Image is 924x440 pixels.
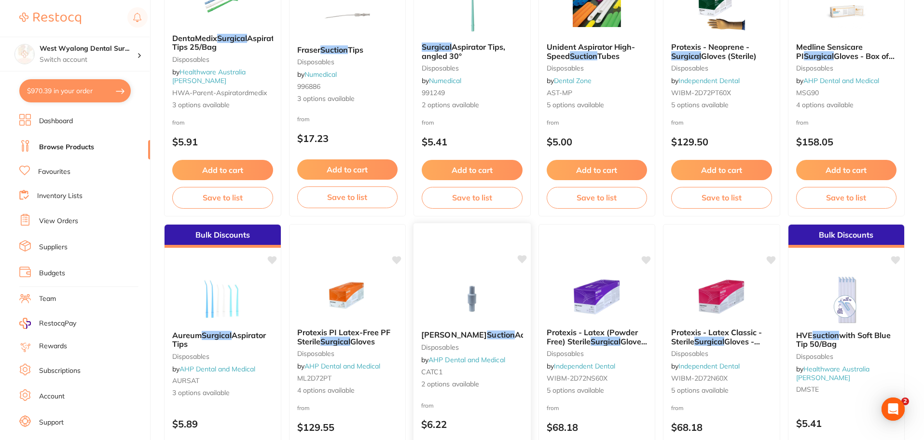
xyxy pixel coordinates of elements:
[701,51,757,61] span: Gloves (Sterile)
[796,64,897,72] small: disposables
[350,337,375,346] span: Gloves
[815,275,878,323] img: HVE suction with Soft Blue Tip 50/Bag
[796,88,819,97] span: MSG90
[671,64,772,72] small: disposables
[422,64,523,72] small: disposables
[796,42,863,60] span: Medline Sensicare PI
[422,88,445,97] span: 991249
[694,337,724,346] em: Surgical
[788,225,905,248] div: Bulk Discounts
[796,353,897,360] small: Disposables
[172,376,199,385] span: AURSAT
[671,404,684,412] span: from
[320,45,348,55] em: Suction
[172,330,266,349] span: Aspirator Tips
[671,328,772,346] b: Protexis - Latex Classic - Sterile Surgical Gloves - Cream
[297,45,398,54] b: Fraser Suction Tips
[671,374,728,383] span: WIBM-2D72N60X
[297,94,398,104] span: 3 options available
[422,119,434,126] span: from
[297,159,398,180] button: Add to cart
[671,386,772,396] span: 5 options available
[172,56,273,63] small: Disposables
[172,33,281,52] span: Aspirator Tips 25/Bag
[671,337,760,355] span: Gloves - Cream
[570,51,597,61] em: Suction
[804,51,834,61] em: Surgical
[40,55,137,65] p: Switch account
[316,272,379,320] img: Protexis PI Latex-Free PF Sterile Surgical Gloves
[671,350,772,357] small: disposables
[191,275,254,323] img: Aureum Surgical Aspirator Tips
[796,365,869,382] a: Healthware Australia [PERSON_NAME]
[796,119,809,126] span: from
[796,330,813,340] span: HVE
[547,100,648,110] span: 5 options available
[39,269,65,278] a: Budgets
[421,343,523,351] small: disposables
[202,330,232,340] em: Surgical
[172,160,273,180] button: Add to cart
[297,362,380,370] span: by
[39,216,78,226] a: View Orders
[796,331,897,349] b: HVE suction with Soft Blue Tip 50/Bag
[172,331,273,349] b: Aureum Surgical Aspirator Tips
[297,70,337,79] span: by
[547,136,648,147] p: $5.00
[297,133,398,144] p: $17.23
[297,422,398,433] p: $129.55
[422,42,505,60] span: Aspirator Tips, angled 30°
[547,187,648,208] button: Save to list
[297,58,398,66] small: disposables
[487,330,515,340] em: Suction
[796,365,869,382] span: by
[547,374,607,383] span: WIBM-2D72NS60X
[671,160,772,180] button: Add to cart
[38,167,70,177] a: Favourites
[671,76,740,85] span: by
[554,76,592,85] a: Dental Zone
[39,418,64,427] a: Support
[19,79,131,102] button: $970.39 in your order
[796,418,897,429] p: $5.41
[547,328,648,346] b: Protexis - Latex (Powder Free) Sterile Surgical Gloves - Brown
[421,355,505,364] span: by
[422,76,461,85] span: by
[591,337,621,346] em: Surgical
[297,386,398,396] span: 4 options available
[39,392,65,401] a: Account
[813,330,839,340] em: suction
[429,76,461,85] a: Numedical
[179,365,255,373] a: AHP Dental and Medical
[422,42,452,52] em: Surgical
[671,100,772,110] span: 5 options available
[297,82,320,91] span: 996886
[671,119,684,126] span: from
[547,160,648,180] button: Add to cart
[172,100,273,110] span: 3 options available
[19,7,81,29] a: Restocq Logo
[597,51,620,61] span: Tubes
[39,341,67,351] a: Rewards
[172,119,185,126] span: from
[422,187,523,208] button: Save to list
[172,33,217,43] span: DentaMedix
[547,43,648,60] b: Unident Aspirator High-Speed Suction Tubes
[796,330,891,349] span: with Soft Blue Tip 50/Bag
[796,43,897,60] b: Medline Sensicare PI Surgical Gloves - Box of 50 pairs
[172,88,267,97] span: HWA-parent-aspiratordmedix
[297,327,390,346] span: Protexis PI Latex-Free PF Sterile
[297,115,310,123] span: from
[441,274,504,323] img: Cattani Suction Adaptors
[803,76,879,85] a: AHP Dental and Medical
[671,187,772,208] button: Save to list
[19,318,31,329] img: RestocqPay
[172,388,273,398] span: 3 options available
[547,76,592,85] span: by
[37,191,83,201] a: Inventory Lists
[165,225,281,248] div: Bulk Discounts
[428,355,505,364] a: AHP Dental and Medical
[547,327,638,346] span: Protexis - Latex (Powder Free) Sterile
[671,327,762,346] span: Protexis - Latex Classic - Sterile
[297,350,398,357] small: disposables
